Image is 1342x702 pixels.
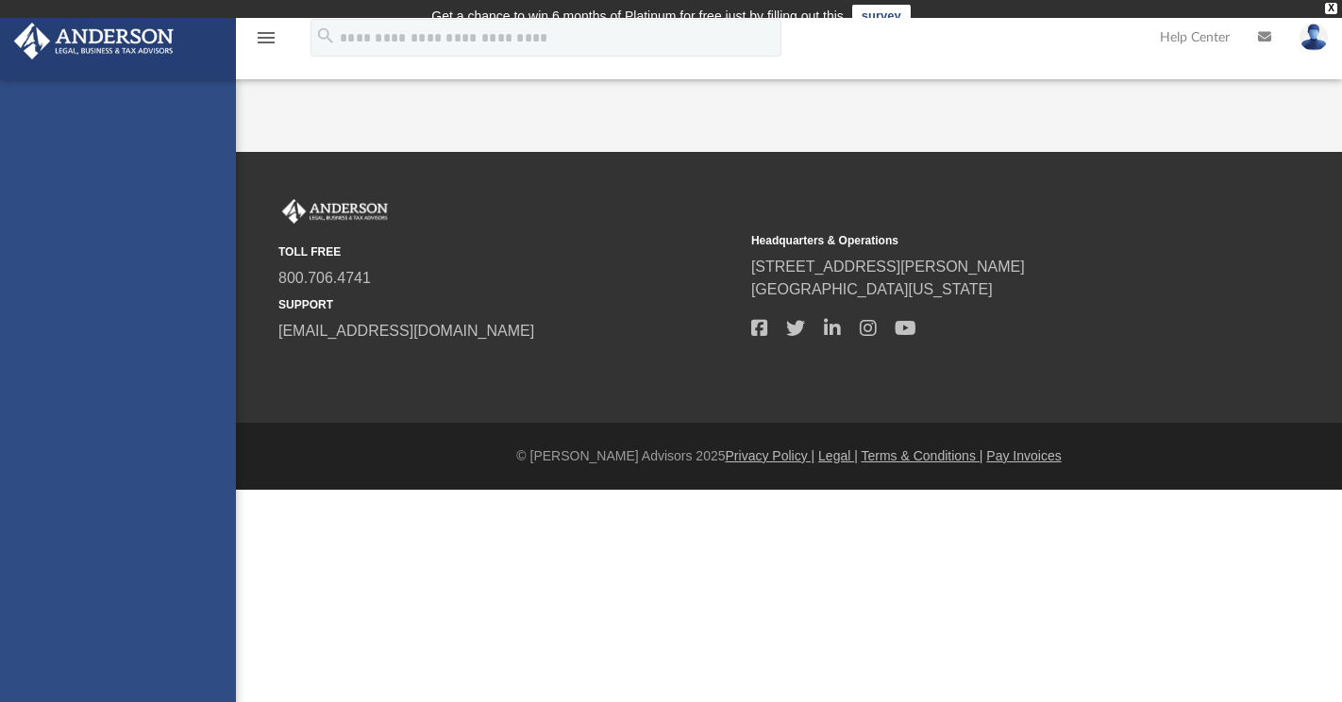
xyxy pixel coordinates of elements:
[751,232,1211,249] small: Headquarters & Operations
[986,448,1061,463] a: Pay Invoices
[278,243,738,260] small: TOLL FREE
[278,323,534,339] a: [EMAIL_ADDRESS][DOMAIN_NAME]
[431,5,844,27] div: Get a chance to win 6 months of Platinum for free just by filling out this
[751,259,1025,275] a: [STREET_ADDRESS][PERSON_NAME]
[278,199,392,224] img: Anderson Advisors Platinum Portal
[8,23,179,59] img: Anderson Advisors Platinum Portal
[751,281,993,297] a: [GEOGRAPHIC_DATA][US_STATE]
[236,446,1342,466] div: © [PERSON_NAME] Advisors 2025
[255,26,277,49] i: menu
[862,448,983,463] a: Terms & Conditions |
[852,5,911,27] a: survey
[255,36,277,49] a: menu
[726,448,815,463] a: Privacy Policy |
[818,448,858,463] a: Legal |
[278,270,371,286] a: 800.706.4741
[315,25,336,46] i: search
[1300,24,1328,51] img: User Pic
[1325,3,1337,14] div: close
[278,296,738,313] small: SUPPORT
